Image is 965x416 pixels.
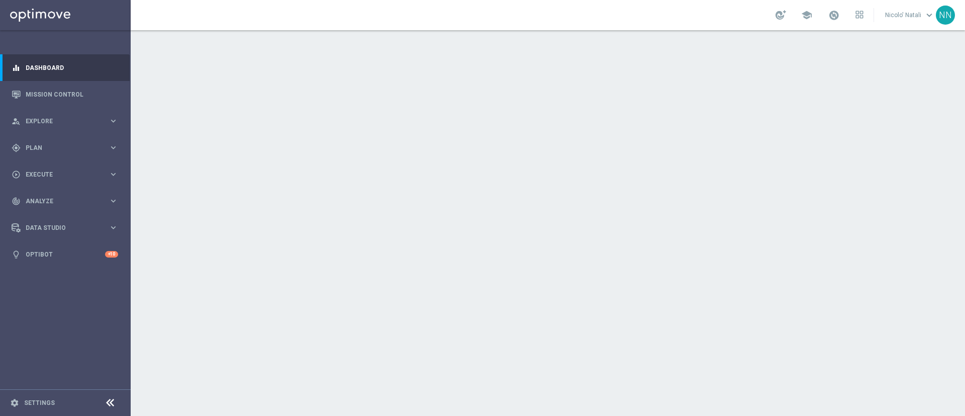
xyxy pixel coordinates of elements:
a: Nicolo' Natalikeyboard_arrow_down [884,8,936,23]
div: Plan [12,143,109,152]
button: track_changes Analyze keyboard_arrow_right [11,197,119,205]
div: Analyze [12,197,109,206]
a: Optibot [26,241,105,268]
div: Execute [12,170,109,179]
span: Data Studio [26,225,109,231]
a: Dashboard [26,54,118,81]
span: keyboard_arrow_down [924,10,935,21]
i: keyboard_arrow_right [109,170,118,179]
i: lightbulb [12,250,21,259]
a: Mission Control [26,81,118,108]
a: Settings [24,400,55,406]
div: NN [936,6,955,25]
button: equalizer Dashboard [11,64,119,72]
span: school [801,10,812,21]
span: Explore [26,118,109,124]
div: Data Studio [12,223,109,232]
i: keyboard_arrow_right [109,196,118,206]
i: keyboard_arrow_right [109,143,118,152]
span: Analyze [26,198,109,204]
i: play_circle_outline [12,170,21,179]
i: equalizer [12,63,21,72]
button: play_circle_outline Execute keyboard_arrow_right [11,171,119,179]
div: +10 [105,251,118,258]
button: Mission Control [11,91,119,99]
button: person_search Explore keyboard_arrow_right [11,117,119,125]
div: Mission Control [12,81,118,108]
button: lightbulb Optibot +10 [11,251,119,259]
span: Plan [26,145,109,151]
i: settings [10,398,19,407]
div: Explore [12,117,109,126]
div: Dashboard [12,54,118,81]
span: Execute [26,172,109,178]
i: keyboard_arrow_right [109,116,118,126]
div: Optibot [12,241,118,268]
i: track_changes [12,197,21,206]
i: gps_fixed [12,143,21,152]
button: Data Studio keyboard_arrow_right [11,224,119,232]
i: keyboard_arrow_right [109,223,118,232]
i: person_search [12,117,21,126]
button: gps_fixed Plan keyboard_arrow_right [11,144,119,152]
